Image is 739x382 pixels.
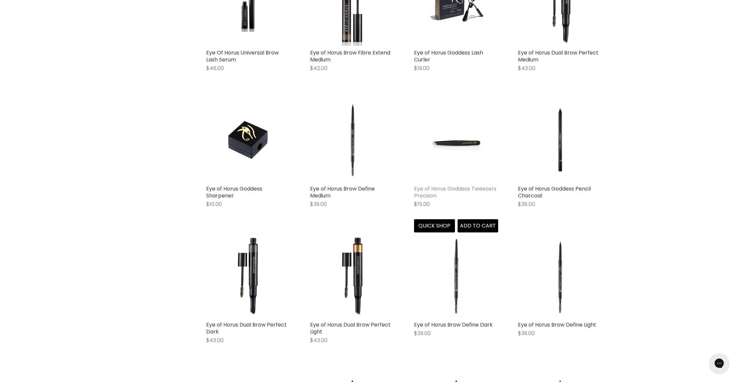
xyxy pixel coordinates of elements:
img: Eye of Horus Brow Define Dark [428,234,484,318]
img: Eye of Horus Dual Brow Perfect Dark [220,234,276,318]
a: Eye of Horus Dual Brow Perfect Dark [206,321,287,335]
span: $10.00 [206,200,222,208]
a: Eye of Horus Brow Define Medium [310,98,394,182]
img: Eye of Horus Goddess Pencil Charcoal [518,98,602,182]
a: Eye of Horus Brow Fibre Extend Medium [310,49,390,63]
a: Eye of Horus Dual Brow Perfect Light [310,321,391,335]
span: $39.00 [414,330,431,337]
span: $46.00 [206,64,224,72]
span: $19.00 [414,64,430,72]
span: $39.00 [518,330,535,337]
button: Quick shop [414,219,455,232]
img: Eye of Horus Goddess Sharpener [220,98,276,182]
span: $15.00 [414,200,430,208]
a: Eye of Horus Brow Define Light [518,234,602,318]
a: Eye of Horus Goddess Lash Curler [414,49,483,63]
span: $38.00 [518,200,535,208]
img: Eye of Horus Dual Brow Perfect Light [324,234,380,318]
a: Eye of Horus Brow Define Light [518,321,596,329]
span: $39.00 [310,200,327,208]
a: Eye of Horus Dual Brow Perfect Medium [518,49,598,63]
button: Add to cart [458,219,498,232]
a: Eye of Horus Goddess Pencil Charcoal [518,185,591,199]
a: Eye Of Horus Universal Brow Lash Serum [206,49,279,63]
img: Eye of Horus Goddess Tweezers Precison [428,98,484,182]
a: Eye of Horus Brow Define Dark [414,234,498,318]
a: Eye of Horus Brow Define Dark [414,321,493,329]
span: $43.00 [310,336,328,344]
a: Eye of Horus Brow Define Medium [310,185,375,199]
a: Eye of Horus Goddess Sharpener [206,185,262,199]
span: $42.00 [310,64,328,72]
a: Eye of Horus Goddess Sharpener [206,98,290,182]
span: Add to cart [460,222,496,229]
a: Eye of Horus Goddess Tweezers Precison [414,185,497,199]
img: Eye of Horus Brow Define Light [532,234,588,318]
a: Eye of Horus Dual Brow Perfect Dark [206,234,290,318]
span: $43.00 [206,336,224,344]
iframe: Gorgias live chat messenger [706,351,732,375]
a: Eye of Horus Goddess Tweezers Precison [414,98,498,182]
span: $43.00 [518,64,535,72]
img: Eye of Horus Brow Define Medium [324,98,380,182]
a: Eye of Horus Dual Brow Perfect Light [310,234,394,318]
